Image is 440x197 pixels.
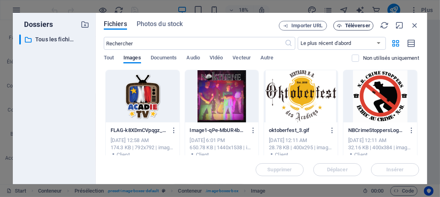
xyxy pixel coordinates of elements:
[348,127,405,134] p: NBCrimeStoppersLogo-HighResolution.gif
[291,23,323,28] span: Importer URL
[104,37,285,50] input: Rechercher
[19,35,75,45] div: Tous les fichiers
[81,20,89,29] i: Créer un nouveau dossier
[19,19,53,30] p: Dossiers
[395,21,404,30] i: Réduire
[269,127,325,134] p: oktoberfest_3.gif
[19,35,21,45] div: ​
[117,151,130,158] p: Client
[348,144,412,151] div: 32.16 KB | 400x384 | image/gif
[104,53,114,64] span: Tout
[111,137,175,144] div: [DATE] 12:58 AM
[196,151,209,158] p: Client
[190,127,246,134] p: Image1-qPe-MbUR4bWDnBJThpgcgA.jpeg
[111,127,167,134] p: FLAG-k8XDmCVpqgz_Oyk07GxnAg.png
[275,151,289,158] p: Client
[104,19,127,29] span: Fichiers
[279,21,327,30] button: Importer URL
[187,53,200,64] span: Audio
[269,137,333,144] div: [DATE] 12:11 AM
[233,53,251,64] span: Vecteur
[345,23,370,28] span: Téléverser
[210,53,223,64] span: VIdéo
[410,21,419,30] i: Fermer
[111,144,175,151] div: 174.3 KB | 792x792 | image/png
[123,53,141,64] span: Images
[354,151,367,158] p: Client
[260,53,273,64] span: Autre
[151,53,177,64] span: Documents
[333,21,373,30] button: Téléverser
[35,35,75,44] p: Tous les fichiers
[348,137,412,144] div: [DATE] 12:11 AM
[190,137,254,144] div: [DATE] 6:01 PM
[269,144,333,151] div: 28.78 KB | 400x295 | image/gif
[380,21,389,30] i: Actualiser
[137,19,183,29] span: Photos du stock
[190,144,254,151] div: 650.78 KB | 1440x1538 | image/jpeg
[363,55,419,62] p: Affiche uniquement les fichiers non utilisés sur ce site web. Les fichiers ajoutés pendant cette ...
